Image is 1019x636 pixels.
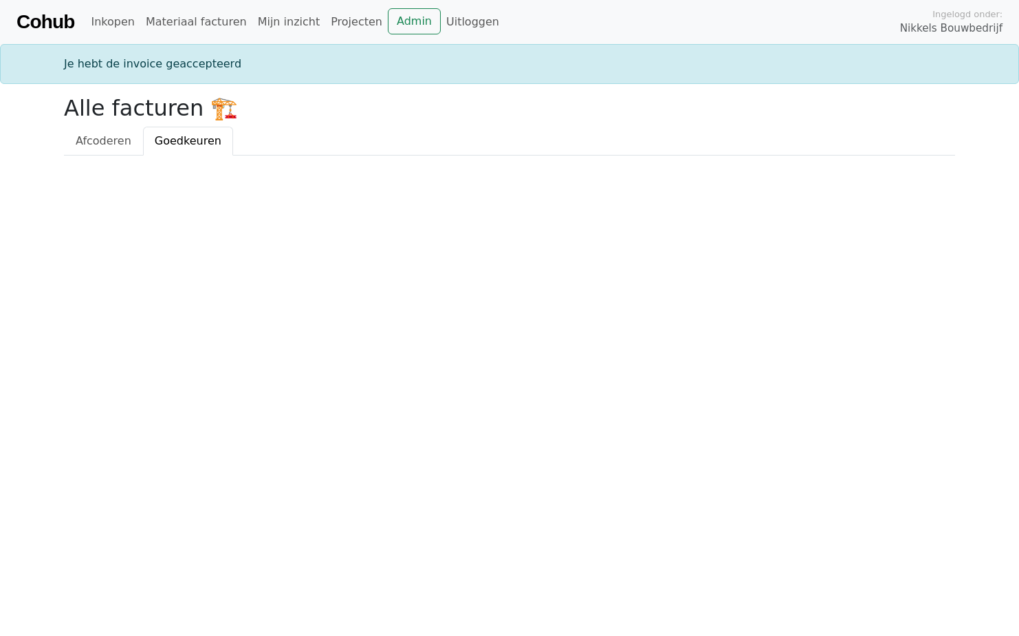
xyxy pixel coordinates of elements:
[325,8,388,36] a: Projecten
[155,134,221,147] span: Goedkeuren
[388,8,441,34] a: Admin
[932,8,1002,21] span: Ingelogd onder:
[56,56,963,72] div: Je hebt de invoice geaccepteerd
[140,8,252,36] a: Materiaal facturen
[17,6,74,39] a: Cohub
[900,21,1002,36] span: Nikkels Bouwbedrijf
[76,134,131,147] span: Afcoderen
[252,8,326,36] a: Mijn inzicht
[143,127,233,156] a: Goedkeuren
[441,8,505,36] a: Uitloggen
[64,127,143,156] a: Afcoderen
[85,8,140,36] a: Inkopen
[64,95,955,121] h2: Alle facturen 🏗️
